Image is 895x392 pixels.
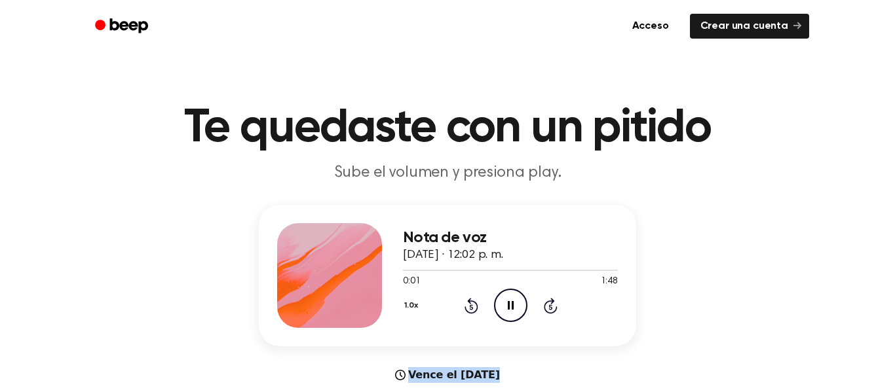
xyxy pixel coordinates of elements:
[601,277,618,286] font: 1:48
[334,165,562,181] font: Sube el volumen y presiona play.
[403,277,420,286] font: 0:01
[403,249,503,261] font: [DATE] · 12:02 p. m.
[184,105,710,152] font: Te quedaste con un pitido
[690,14,809,39] a: Crear una cuenta
[86,14,160,39] a: Bip
[403,230,486,245] font: Nota de voz
[619,11,682,41] a: Acceso
[408,368,500,381] font: Vence el [DATE]
[403,294,423,317] button: 1.0x
[632,21,669,31] font: Acceso
[700,21,788,31] font: Crear una cuenta
[404,302,417,310] font: 1.0x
